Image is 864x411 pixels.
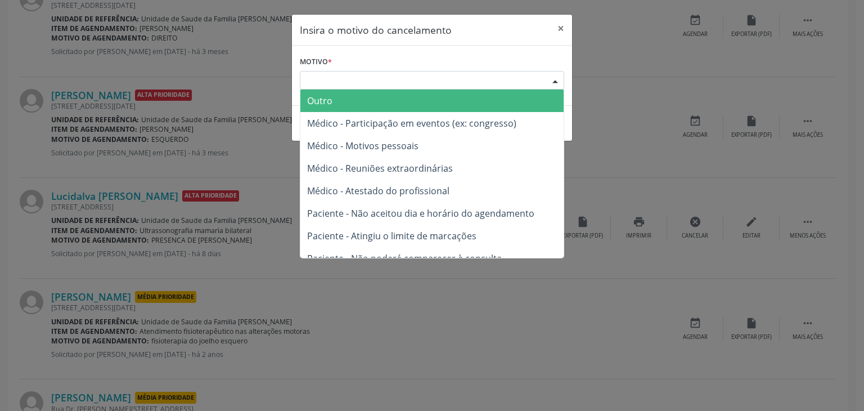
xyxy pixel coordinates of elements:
span: Paciente - Não aceitou dia e horário do agendamento [307,207,534,220]
span: Paciente - Atingiu o limite de marcações [307,230,476,242]
span: Médico - Atestado do profissional [307,185,449,197]
button: Close [550,15,572,42]
span: Outro [307,95,332,107]
span: Médico - Reuniões extraordinárias [307,162,453,175]
span: Médico - Participação em eventos (ex: congresso) [307,117,516,129]
h5: Insira o motivo do cancelamento [300,23,452,37]
span: Paciente - Não poderá comparecer à consulta [307,252,502,265]
label: Motivo [300,53,332,71]
span: Médico - Motivos pessoais [307,140,418,152]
